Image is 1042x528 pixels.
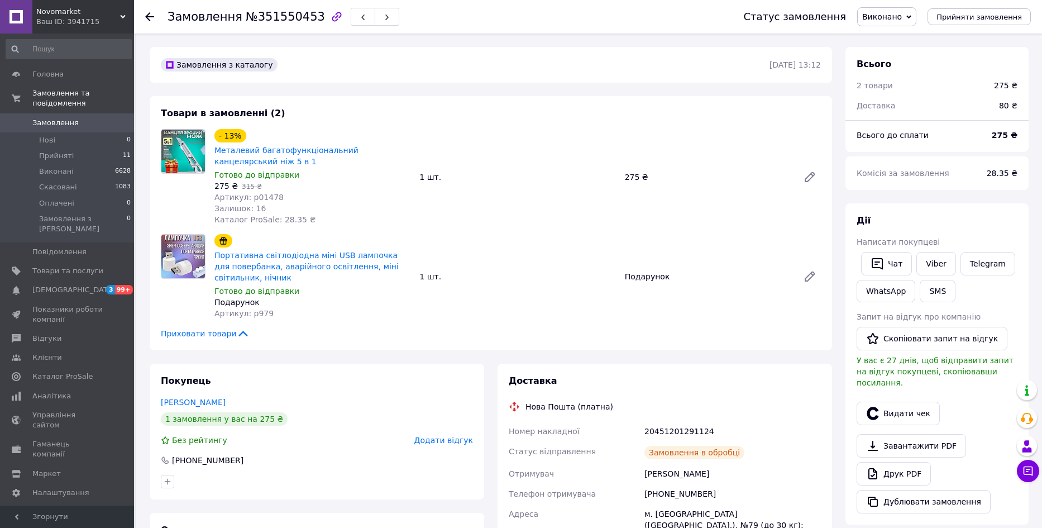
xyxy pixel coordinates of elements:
span: Готово до відправки [214,170,299,179]
div: Подарунок [620,269,794,284]
span: 275 ₴ [214,182,238,191]
span: Комісія за замовлення [857,169,949,178]
div: Замовлення з каталогу [161,58,278,72]
span: 315 ₴ [242,183,262,191]
span: [DEMOGRAPHIC_DATA] [32,285,115,295]
span: Статус відправлення [509,447,596,456]
div: 275 ₴ [994,80,1017,91]
span: Залишок: 16 [214,204,266,213]
span: Всього до сплати [857,131,929,140]
a: Друк PDF [857,462,931,486]
a: Завантажити PDF [857,434,966,458]
span: Каталог ProSale: 28.35 ₴ [214,215,316,224]
span: Управління сайтом [32,410,103,430]
span: Клієнти [32,353,62,363]
span: Товари та послуги [32,266,103,276]
span: 3 [106,285,115,294]
span: Замовлення з [PERSON_NAME] [39,214,127,234]
span: Прийняті [39,151,74,161]
a: Viber [916,252,955,275]
img: Металевий багатофункціональний канцелярський ніж 5 в 1 [161,130,205,173]
span: Артикул: р979 [214,309,274,318]
span: Novomarket [36,7,120,17]
span: Товари в замовленні (2) [161,108,285,118]
span: 28.35 ₴ [987,169,1017,178]
span: 2 товари [857,81,893,90]
div: Подарунок [214,297,410,308]
span: Приховати товари [161,328,250,339]
div: 1 шт. [415,169,620,185]
span: Скасовані [39,182,77,192]
span: Відгуки [32,334,61,344]
span: Адреса [509,510,538,519]
a: Редагувати [799,166,821,188]
button: Чат [861,252,912,275]
button: Скопіювати запит на відгук [857,327,1007,350]
span: Готово до відправки [214,287,299,296]
div: [PHONE_NUMBER] [642,484,823,504]
span: 1083 [115,182,131,192]
div: 20451201291124 [642,421,823,441]
span: Замовлення [168,10,242,23]
span: Артикул: р01478 [214,193,284,202]
span: Замовлення та повідомлення [32,88,134,108]
span: Каталог ProSale [32,372,93,382]
a: [PERSON_NAME] [161,398,226,407]
span: Виконані [39,167,74,177]
img: Портативна світлодіодна міні USB лампочка для повербанка, аварійного освітлення, міні світильник,... [161,235,205,278]
span: Маркет [32,469,61,479]
span: Номер накладної [509,427,580,436]
span: У вас є 27 днів, щоб відправити запит на відгук покупцеві, скопіювавши посилання. [857,356,1014,387]
span: 0 [127,214,131,234]
div: Статус замовлення [743,11,846,22]
span: Аналітика [32,391,71,401]
span: 11 [123,151,131,161]
div: Повернутися назад [145,11,154,22]
button: SMS [920,280,955,302]
span: Телефон отримувача [509,489,596,498]
span: Прийняти замовлення [936,13,1022,21]
div: 1 замовлення у вас на 275 ₴ [161,412,288,426]
span: Додати відгук [414,436,473,445]
span: Показники роботи компанії [32,305,103,325]
time: [DATE] 13:12 [769,60,821,69]
span: 6628 [115,167,131,177]
span: Доставка [509,375,557,386]
button: Прийняти замовлення [928,8,1031,25]
div: [PERSON_NAME] [642,464,823,484]
div: [PHONE_NUMBER] [171,455,245,466]
span: Всього [857,59,891,69]
button: Видати чек [857,402,940,425]
a: Редагувати [799,265,821,288]
button: Чат з покупцем [1017,460,1039,482]
b: 275 ₴ [992,131,1017,140]
div: 80 ₴ [992,93,1024,118]
div: Нова Пошта (платна) [523,401,616,412]
span: Повідомлення [32,247,87,257]
a: Портативна світлодіодна міні USB лампочка для повербанка, аварійного освітлення, міні світильник,... [214,251,399,282]
span: №351550453 [246,10,325,23]
span: Головна [32,69,64,79]
span: Замовлення [32,118,79,128]
span: Покупець [161,375,211,386]
span: Без рейтингу [172,436,227,445]
span: Доставка [857,101,895,110]
span: 0 [127,135,131,145]
div: 1 шт. [415,269,620,284]
a: WhatsApp [857,280,915,302]
a: Telegram [960,252,1015,275]
span: Запит на відгук про компанію [857,312,981,321]
span: Виконано [862,12,902,21]
span: Налаштування [32,488,89,498]
span: Дії [857,215,871,226]
span: Отримувач [509,469,554,478]
button: Дублювати замовлення [857,490,991,513]
span: Оплачені [39,198,74,208]
div: 275 ₴ [620,169,794,185]
span: 0 [127,198,131,208]
input: Пошук [6,39,132,59]
span: Гаманець компанії [32,439,103,459]
span: Нові [39,135,55,145]
div: Ваш ID: 3941715 [36,17,134,27]
div: Замовлення в обробці [644,446,744,459]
